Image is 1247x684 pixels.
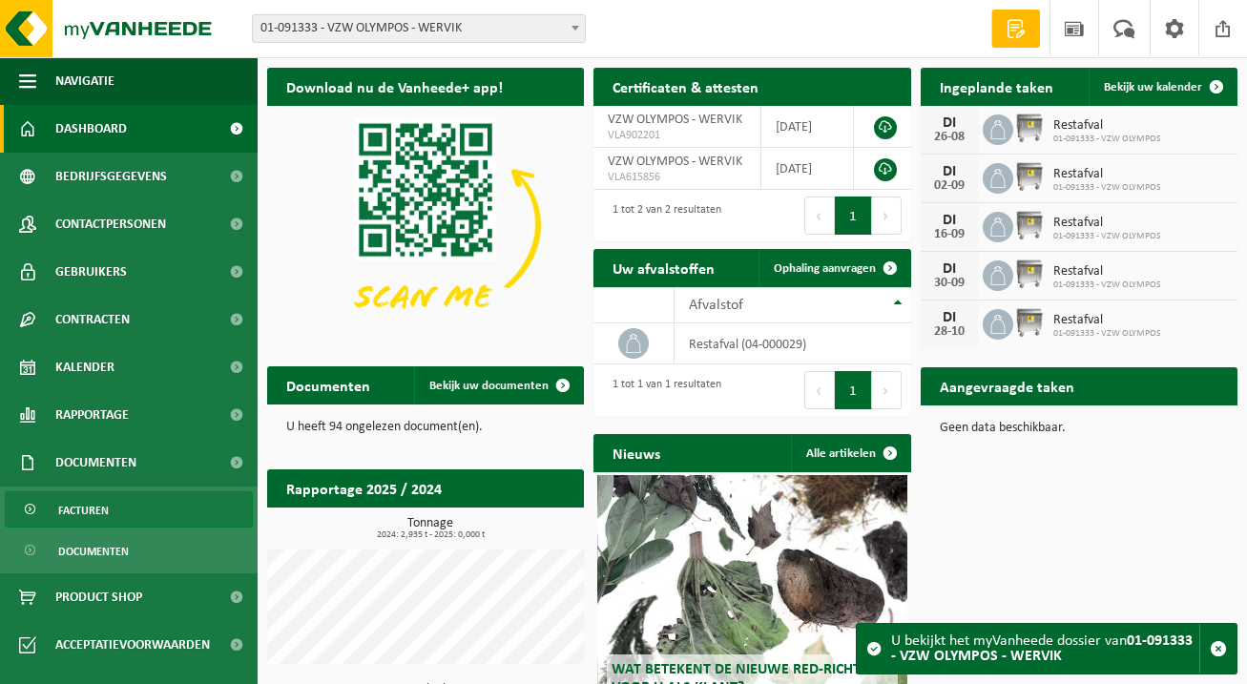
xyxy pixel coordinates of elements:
span: VLA902201 [608,128,746,143]
a: Bekijk uw documenten [414,366,582,404]
button: Next [872,371,902,409]
div: 30-09 [930,277,968,290]
div: 1 tot 2 van 2 resultaten [603,195,721,237]
span: Bekijk uw kalender [1104,81,1202,93]
h2: Download nu de Vanheede+ app! [267,68,522,105]
a: Alle artikelen [791,434,909,472]
td: restafval (04-000029) [675,323,910,364]
div: 02-09 [930,179,968,193]
span: Acceptatievoorwaarden [55,621,210,669]
h2: Ingeplande taken [921,68,1072,105]
span: 01-091333 - VZW OLYMPOS [1053,231,1161,242]
div: DI [930,115,968,131]
span: VZW OLYMPOS - WERVIK [608,113,742,127]
span: Facturen [58,492,109,529]
span: Restafval [1053,264,1161,280]
h2: Aangevraagde taken [921,367,1093,404]
h3: Tonnage [277,517,584,540]
span: Bedrijfsgegevens [55,153,167,200]
span: Restafval [1053,118,1161,134]
button: Previous [804,197,835,235]
img: WB-1100-GAL-GY-02 [1013,160,1046,193]
img: WB-1100-GAL-GY-02 [1013,112,1046,144]
span: 01-091333 - VZW OLYMPOS [1053,328,1161,340]
span: Restafval [1053,216,1161,231]
p: Geen data beschikbaar. [940,422,1218,435]
span: Ophaling aanvragen [774,262,876,275]
strong: 01-091333 - VZW OLYMPOS - WERVIK [891,633,1193,664]
div: 1 tot 1 van 1 resultaten [603,369,721,411]
div: DI [930,310,968,325]
span: VLA615856 [608,170,746,185]
span: Documenten [58,533,129,570]
span: 2024: 2,935 t - 2025: 0,000 t [277,530,584,540]
span: Restafval [1053,167,1161,182]
button: Previous [804,371,835,409]
a: Bekijk rapportage [442,507,582,545]
div: U bekijkt het myVanheede dossier van [891,624,1199,674]
a: Facturen [5,491,253,528]
span: Contactpersonen [55,200,166,248]
div: 26-08 [930,131,968,144]
span: Documenten [55,439,136,487]
span: Afvalstof [689,298,743,313]
span: Contracten [55,296,130,343]
td: [DATE] [761,106,854,148]
span: 01-091333 - VZW OLYMPOS [1053,280,1161,291]
h2: Documenten [267,366,389,404]
img: Download de VHEPlus App [267,106,584,343]
a: Bekijk uw kalender [1089,68,1236,106]
img: WB-1100-GAL-GY-02 [1013,306,1046,339]
p: U heeft 94 ongelezen document(en). [286,421,565,434]
span: 01-091333 - VZW OLYMPOS - WERVIK [252,14,586,43]
td: [DATE] [761,148,854,190]
button: 1 [835,371,872,409]
span: Kalender [55,343,114,391]
div: DI [930,261,968,277]
span: VZW OLYMPOS - WERVIK [608,155,742,169]
span: 01-091333 - VZW OLYMPOS - WERVIK [253,15,585,42]
div: 16-09 [930,228,968,241]
h2: Nieuws [593,434,679,471]
img: WB-1100-GAL-GY-02 [1013,209,1046,241]
h2: Uw afvalstoffen [593,249,734,286]
span: Dashboard [55,105,127,153]
span: Rapportage [55,391,129,439]
span: Product Shop [55,573,142,621]
span: Gebruikers [55,248,127,296]
h2: Certificaten & attesten [593,68,778,105]
span: 01-091333 - VZW OLYMPOS [1053,134,1161,145]
span: Restafval [1053,313,1161,328]
span: Navigatie [55,57,114,105]
div: DI [930,164,968,179]
img: WB-1100-GAL-GY-02 [1013,258,1046,290]
div: 28-10 [930,325,968,339]
span: Bekijk uw documenten [429,380,549,392]
h2: Rapportage 2025 / 2024 [267,469,461,507]
span: 01-091333 - VZW OLYMPOS [1053,182,1161,194]
a: Ophaling aanvragen [759,249,909,287]
button: 1 [835,197,872,235]
div: DI [930,213,968,228]
a: Documenten [5,532,253,569]
button: Next [872,197,902,235]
